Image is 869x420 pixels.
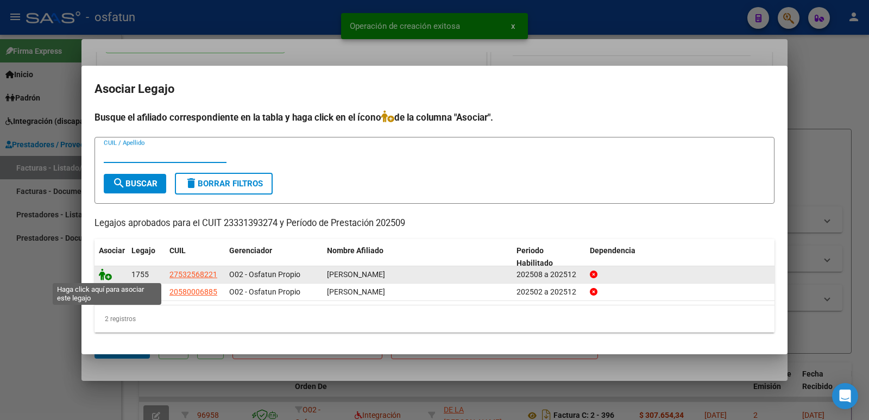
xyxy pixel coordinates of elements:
mat-icon: search [112,177,125,190]
div: 202502 a 202512 [517,286,581,298]
datatable-header-cell: Dependencia [585,239,775,275]
span: Borrar Filtros [185,179,263,189]
datatable-header-cell: Gerenciador [225,239,323,275]
div: 202508 a 202512 [517,268,581,281]
span: Asociar [99,246,125,255]
span: 20580006885 [169,287,217,296]
span: Legajo [131,246,155,255]
button: Borrar Filtros [175,173,273,195]
span: 27532568221 [169,270,217,279]
span: Buscar [112,179,158,189]
datatable-header-cell: Legajo [127,239,165,275]
button: Buscar [104,174,166,193]
span: GIMENEZ MOLINA GIULIANO [327,287,385,296]
span: CUIL [169,246,186,255]
span: O02 - Osfatun Propio [229,287,300,296]
mat-icon: delete [185,177,198,190]
span: Gerenciador [229,246,272,255]
h2: Asociar Legajo [95,79,774,99]
datatable-header-cell: Nombre Afiliado [323,239,512,275]
span: Periodo Habilitado [517,246,553,267]
p: Legajos aprobados para el CUIT 23331393274 y Período de Prestación 202509 [95,217,774,230]
span: 2029 [131,287,149,296]
span: Nombre Afiliado [327,246,383,255]
datatable-header-cell: Periodo Habilitado [512,239,585,275]
h4: Busque el afiliado correspondiente en la tabla y haga click en el ícono de la columna "Asociar". [95,110,774,124]
span: Dependencia [590,246,635,255]
datatable-header-cell: CUIL [165,239,225,275]
span: O02 - Osfatun Propio [229,270,300,279]
div: 2 registros [95,305,774,333]
div: Open Intercom Messenger [832,383,858,409]
datatable-header-cell: Asociar [95,239,127,275]
span: FERNANDEZ LIZARRAGA IARA [327,270,385,279]
span: 1755 [131,270,149,279]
